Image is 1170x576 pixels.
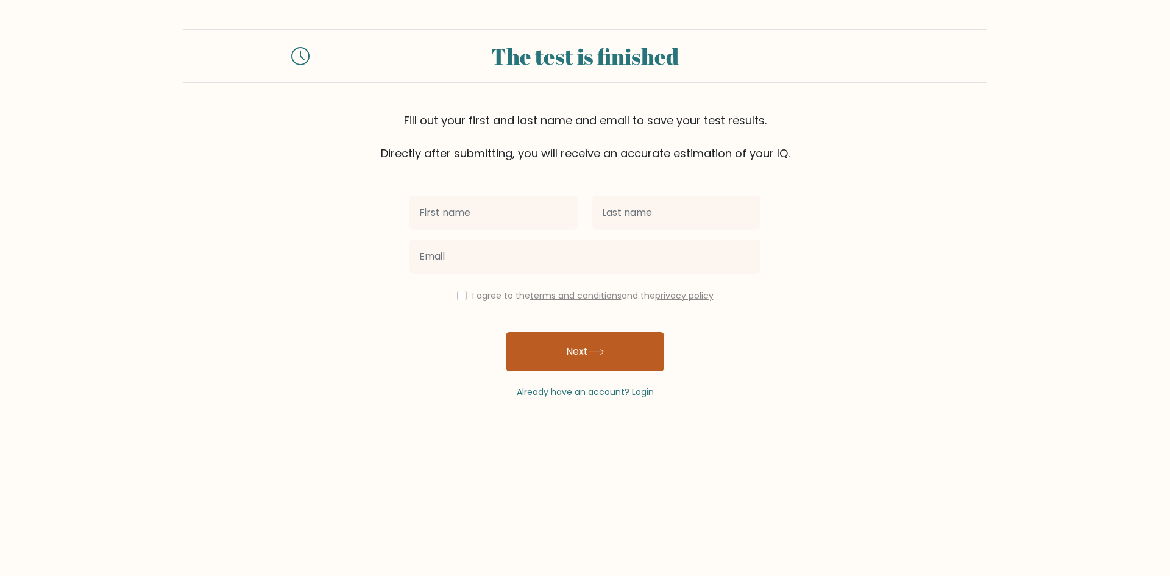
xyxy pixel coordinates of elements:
input: Email [409,240,760,274]
div: Fill out your first and last name and email to save your test results. Directly after submitting,... [183,112,987,162]
a: privacy policy [655,290,714,302]
div: The test is finished [324,40,846,73]
a: terms and conditions [530,290,622,302]
input: First name [409,196,578,230]
button: Next [506,332,664,371]
input: Last name [592,196,760,230]
label: I agree to the and the [472,290,714,302]
a: Already have an account? Login [517,386,654,398]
